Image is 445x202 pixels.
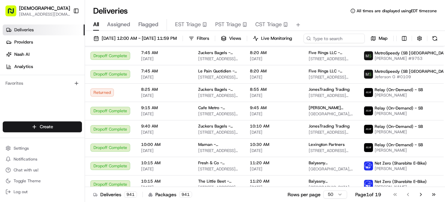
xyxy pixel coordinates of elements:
span: [PERSON_NAME] [375,166,427,171]
span: [DATE] [250,111,298,117]
a: Deliveries [3,24,85,35]
p: Rows per page [288,191,321,198]
span: Relay (On-Demand) - SB [375,87,423,92]
img: relay_logo_black.png [364,106,373,115]
span: Settings [14,146,29,151]
span: Balyasny ([GEOGRAPHIC_DATA]) - Floor 35 [309,179,353,184]
a: Nash AI [3,49,85,60]
span: [PERSON_NAME] [PERSON_NAME] ([GEOGRAPHIC_DATA]) [309,105,353,111]
span: [DATE] [141,111,187,117]
div: Packages [148,191,192,198]
span: [STREET_ADDRESS][US_STATE] [198,166,239,172]
span: [DATE] 12:00 AM - [DATE] 11:59 PM [102,35,177,41]
img: Nash [7,7,20,20]
span: Create [40,124,53,130]
span: Cafe Metro - [STREET_ADDRESS] [198,105,239,111]
span: [PERSON_NAME] [375,184,427,190]
span: The Little Beet - [GEOGRAPHIC_DATA] [198,179,239,184]
span: 8:20 AM [250,68,298,74]
span: [STREET_ADDRESS][PERSON_NAME][US_STATE] [198,130,239,135]
span: Toggle Theme [14,178,41,184]
button: [EMAIL_ADDRESS][DOMAIN_NAME] [19,12,70,17]
span: JonesTrading Trading [309,123,349,129]
span: [DATE] [141,185,187,190]
h1: Deliveries [93,5,128,16]
span: [GEOGRAPHIC_DATA], [STREET_ADDRESS][US_STATE] [309,111,353,117]
span: Live Monitoring [261,35,292,41]
button: Live Monitoring [250,34,295,43]
button: Toggle Theme [3,176,82,186]
span: [GEOGRAPHIC_DATA], [STREET_ADDRESS][US_STATE] [309,185,353,190]
div: Deliveries [93,191,137,198]
span: [STREET_ADDRESS][US_STATE] [198,148,239,153]
span: 11:20 AM [250,160,298,166]
span: Nash AI [14,51,30,57]
span: 10:15 AM [141,160,187,166]
span: Net Zero (Sharebite E-Bike) [375,161,427,166]
span: [PERSON_NAME] [375,111,423,116]
a: 📗Knowledge Base [4,96,55,108]
span: [DATE] [141,56,187,62]
span: Net Zero (Sharebite E-Bike) [375,179,427,184]
span: Zuckers Bagels - Tribeca [198,123,239,129]
span: [PERSON_NAME] [375,129,423,135]
button: Log out [3,187,82,197]
span: Five Rings LLC - [GEOGRAPHIC_DATA] - Floor 30 [309,50,353,55]
button: [DATE] 12:00 AM - [DATE] 11:59 PM [90,34,180,43]
span: Deliveries [14,27,34,33]
span: [DATE] [141,130,187,135]
span: 8:55 AM [250,87,298,92]
button: [DEMOGRAPHIC_DATA] [19,5,70,12]
span: [DATE] [141,148,187,153]
span: Chat with us! [14,167,38,173]
img: relay_logo_black.png [364,125,373,134]
span: [STREET_ADDRESS][US_STATE] [309,148,353,153]
span: 7:45 AM [141,68,187,74]
span: [PERSON_NAME] [375,148,423,153]
img: relay_logo_black.png [364,88,373,97]
span: 7:45 AM [141,50,187,55]
span: Maman - [GEOGRAPHIC_DATA] [198,142,239,147]
span: PST Triage [215,20,241,29]
span: Five Rings LLC - [GEOGRAPHIC_DATA] - Floor 30 [309,68,353,74]
span: 10:30 AM [250,142,298,147]
span: [PERSON_NAME] [375,92,423,98]
span: All times are displayed using EDT timezone [357,8,437,14]
span: Log out [14,189,28,195]
div: 💻 [57,99,63,105]
a: Providers [3,37,85,48]
span: JonesTrading Trading [309,87,349,92]
span: [DATE] [250,93,298,98]
span: 11:20 AM [250,179,298,184]
input: Type to search [304,34,365,43]
button: Settings [3,144,82,153]
span: [STREET_ADDRESS][PERSON_NAME][US_STATE] [309,130,353,135]
span: Relay (On-Demand) - SB [375,142,423,148]
span: Assigned [107,20,130,29]
span: Pylon [68,115,82,120]
span: [DATE] [141,74,187,80]
span: 9:45 AM [250,105,298,111]
img: net_zero_logo.png [364,162,373,170]
span: Views [229,35,241,41]
span: 8:20 AM [250,50,298,55]
div: Page 1 of 19 [355,191,381,198]
span: Zuckers Bagels - Tribeca [198,87,239,92]
span: EST Triage [175,20,201,29]
span: [DATE] [250,56,298,62]
span: [DATE] [141,166,187,172]
span: [DATE] [141,93,187,98]
span: [DATE] [250,185,298,190]
img: 1736555255976-a54dd68f-1ca7-489b-9aae-adbdc363a1c4 [7,65,19,77]
div: 941 [179,191,192,198]
span: [STREET_ADDRESS][PERSON_NAME][US_STATE] [309,93,353,98]
span: [STREET_ADDRESS][US_STATE] [309,56,353,62]
input: Clear [18,44,112,51]
span: Flagged [138,20,158,29]
span: [STREET_ADDRESS][US_STATE] [198,74,239,80]
span: 8:25 AM [141,87,187,92]
span: Knowledge Base [14,99,52,105]
span: 9:15 AM [141,105,187,111]
button: Create [3,121,82,132]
